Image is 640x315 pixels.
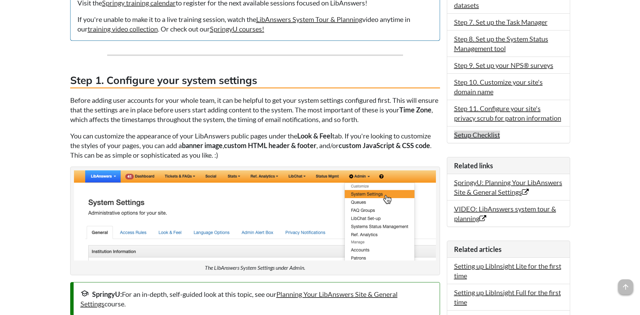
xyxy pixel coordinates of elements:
a: Step 10. Customize your site's domain name [454,78,543,96]
a: VIDEO: LibAnswers system tour & planning [454,205,556,222]
span: custom HTML header & footer [224,141,316,149]
a: SpringyU: Planning Your LibAnswers Site & General Settings [454,178,562,196]
span: Related articles [454,245,502,253]
a: LibAnswers System Tour & Planning [256,15,362,23]
span: arrow_upward [618,279,633,294]
a: Setting up LibInsight Full for the first time [454,288,561,306]
a: arrow_upward [618,280,633,288]
span: Related links [454,161,493,170]
strong: SpringyU: [92,290,122,298]
img: The System Settings page [74,170,436,261]
a: Step 7. Set up the Task Manager [454,18,548,26]
strong: Look & Feel [297,132,332,140]
h3: Step 1. Configure your system settings [70,73,440,88]
div: For an in-depth, self-guided look at this topic, see our course. [80,289,433,308]
a: Step 9. Set up your NPS® surveys [454,61,553,69]
p: You can customize the appearance of your LibAnswers public pages under the tab. If you're looking... [70,131,440,160]
a: Step 11. Configure your site's privacy scrub for patron information [454,104,561,122]
span: banner image [182,141,223,149]
p: If you're unable to make it to a live training session, watch the video anytime in our . Or check... [77,14,433,34]
a: Setup Checklist [454,131,500,139]
figcaption: The LibAnswers System Settings under Admin. [205,264,305,271]
span: custom JavaScript & CSS code [339,141,430,149]
a: SpringyU courses! [210,25,264,33]
strong: Time Zone [399,106,431,114]
span: school [80,289,89,298]
a: training video collection [88,25,158,33]
a: Step 8. Set up the System Status Management tool [454,35,548,52]
p: Before adding user accounts for your whole team, it can be helpful to get your system settings co... [70,95,440,124]
a: Setting up LibInsight Lite for the first time [454,262,561,280]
